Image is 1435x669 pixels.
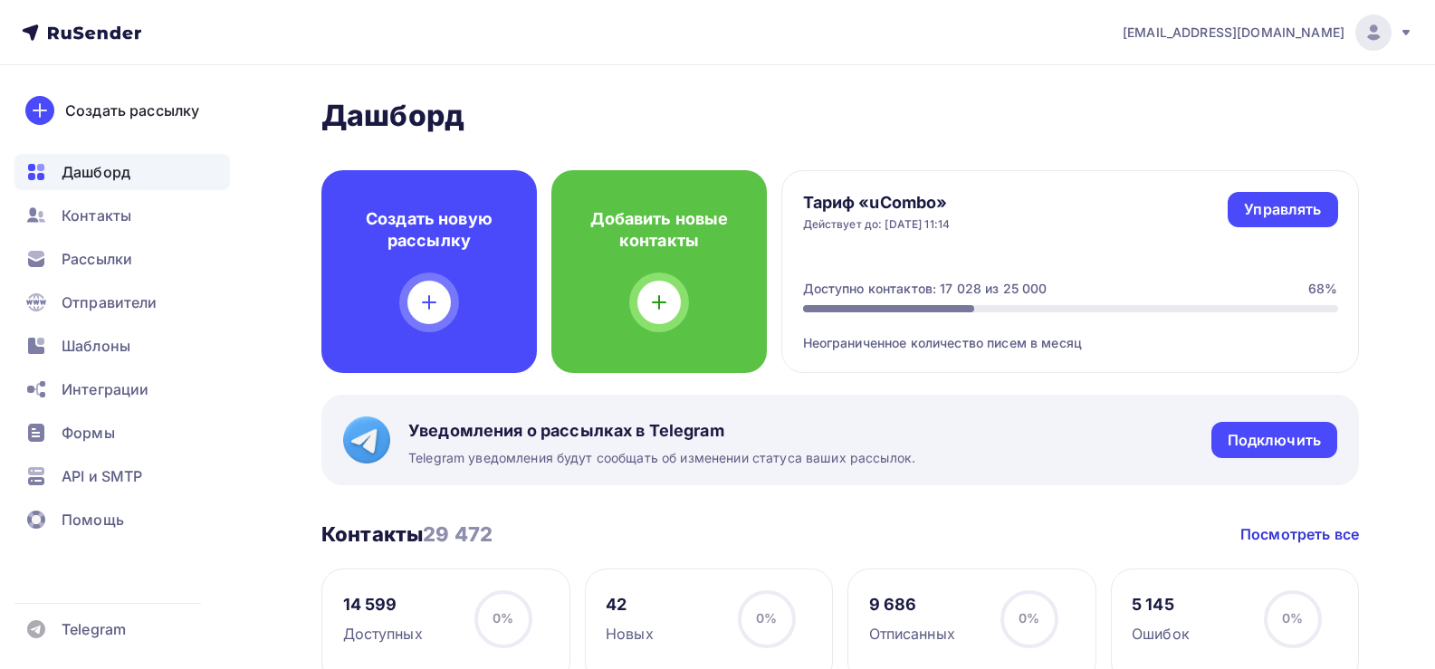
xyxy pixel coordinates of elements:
[1282,610,1303,626] span: 0%
[869,623,955,645] div: Отписанных
[803,217,951,232] div: Действует до: [DATE] 11:14
[343,594,423,616] div: 14 599
[14,328,230,364] a: Шаблоны
[343,623,423,645] div: Доступных
[803,312,1338,352] div: Неограниченное количество писем в месяц
[606,594,654,616] div: 42
[493,610,513,626] span: 0%
[350,208,508,252] h4: Создать новую рассылку
[14,284,230,320] a: Отправители
[62,509,124,530] span: Помощь
[408,449,915,467] span: Telegram уведомления будут сообщать об изменении статуса ваших рассылок.
[62,161,130,183] span: Дашборд
[62,291,158,313] span: Отправители
[1308,280,1337,298] div: 68%
[62,248,132,270] span: Рассылки
[321,98,1359,134] h2: Дашборд
[1123,24,1344,42] span: [EMAIL_ADDRESS][DOMAIN_NAME]
[1123,14,1413,51] a: [EMAIL_ADDRESS][DOMAIN_NAME]
[62,422,115,444] span: Формы
[756,610,777,626] span: 0%
[1132,623,1190,645] div: Ошибок
[1228,430,1321,451] div: Подключить
[1019,610,1039,626] span: 0%
[408,420,915,442] span: Уведомления о рассылках в Telegram
[1244,199,1321,220] div: Управлять
[62,618,126,640] span: Telegram
[62,378,148,400] span: Интеграции
[606,623,654,645] div: Новых
[62,335,130,357] span: Шаблоны
[1240,523,1359,545] a: Посмотреть все
[423,522,493,546] span: 29 472
[869,594,955,616] div: 9 686
[1132,594,1190,616] div: 5 145
[62,205,131,226] span: Контакты
[321,521,493,547] h3: Контакты
[65,100,199,121] div: Создать рассылку
[14,241,230,277] a: Рассылки
[14,154,230,190] a: Дашборд
[803,280,1048,298] div: Доступно контактов: 17 028 из 25 000
[14,415,230,451] a: Формы
[803,192,951,214] h4: Тариф «uCombo»
[580,208,738,252] h4: Добавить новые контакты
[14,197,230,234] a: Контакты
[62,465,142,487] span: API и SMTP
